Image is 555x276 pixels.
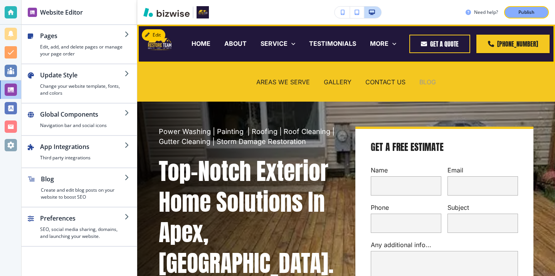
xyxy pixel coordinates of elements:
[409,35,470,53] a: Get a Quote
[40,8,83,17] h2: Website Editor
[40,154,124,161] h4: Third party integrations
[41,174,124,184] h2: Blog
[40,110,124,119] h2: Global Components
[447,203,518,212] p: Subject
[371,166,441,175] p: Name
[22,25,137,64] button: PagesEdit, add, and delete pages or manage your page order
[143,8,190,17] img: Bizwise Logo
[192,39,210,48] p: HOME
[370,39,388,48] p: MORE
[28,8,37,17] img: editor icon
[40,43,124,57] h4: Edit, add, and delete pages or manage your page order
[256,78,310,87] p: AREAS WE SERVE
[22,136,137,167] button: App IntegrationsThird party integrations
[365,78,405,87] p: CONTACT US
[447,166,518,175] p: Email
[224,39,247,48] p: ABOUT
[197,6,209,18] img: Your Logo
[476,35,550,53] a: [PHONE_NUMBER]
[22,207,137,246] button: PreferencesSEO, social media sharing, domains, and launching your website.
[371,203,441,212] p: Phone
[419,78,436,87] p: BLOG
[40,83,124,97] h4: Change your website template, fonts, and colors
[22,168,137,207] button: BlogCreate and edit blog posts on your website to boost SEO
[504,6,549,18] button: Publish
[371,141,444,154] p: Get A Free Estimate
[261,39,288,48] p: SERVICE
[143,27,175,60] img: Restore Team LLC
[40,214,124,223] h2: Preferences
[40,142,124,151] h2: App Integrations
[22,64,137,103] button: Update StyleChange your website template, fonts, and colors
[41,187,124,201] h4: Create and edit blog posts on your website to boost SEO
[40,31,124,40] h2: Pages
[324,78,351,87] p: GALLERY
[40,122,124,129] h4: Navigation bar and social icons
[40,70,124,80] h2: Update Style
[474,9,498,16] h3: Need help?
[371,241,518,249] p: Any additional info...
[142,29,165,41] button: Edit
[40,226,124,240] h4: SEO, social media sharing, domains, and launching your website.
[309,39,356,48] p: TESTIMONIALS
[159,127,337,147] p: Power Washing | Painting | Roofing | Roof Cleaning | Gutter Cleaning | Storm Damage Restoration
[518,9,535,16] p: Publish
[22,104,137,135] button: Global ComponentsNavigation bar and social icons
